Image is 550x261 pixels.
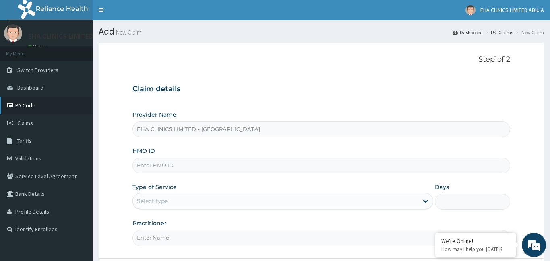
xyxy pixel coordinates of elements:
a: Claims [491,29,513,36]
span: Dashboard [17,84,43,91]
p: EHA CLINICS LIMITED ABUJA [28,33,115,40]
label: HMO ID [132,147,155,155]
a: Online [28,44,48,49]
a: Dashboard [453,29,483,36]
label: Type of Service [132,183,177,191]
div: We're Online! [441,237,510,245]
label: Practitioner [132,219,167,227]
label: Days [435,183,449,191]
span: Tariffs [17,137,32,144]
h3: Claim details [132,85,510,94]
img: User Image [4,24,22,42]
li: New Claim [514,29,544,36]
img: User Image [465,5,476,15]
p: How may I help you today? [441,246,510,253]
input: Enter HMO ID [132,158,510,173]
span: Switch Providers [17,66,58,74]
small: New Claim [114,29,141,35]
h1: Add [99,26,544,37]
label: Provider Name [132,111,176,119]
div: Select type [137,197,168,205]
span: Claims [17,119,33,127]
input: Enter Name [132,230,510,246]
p: Step 1 of 2 [132,55,510,64]
span: EHA CLINICS LIMITED ABUJA [480,6,544,14]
